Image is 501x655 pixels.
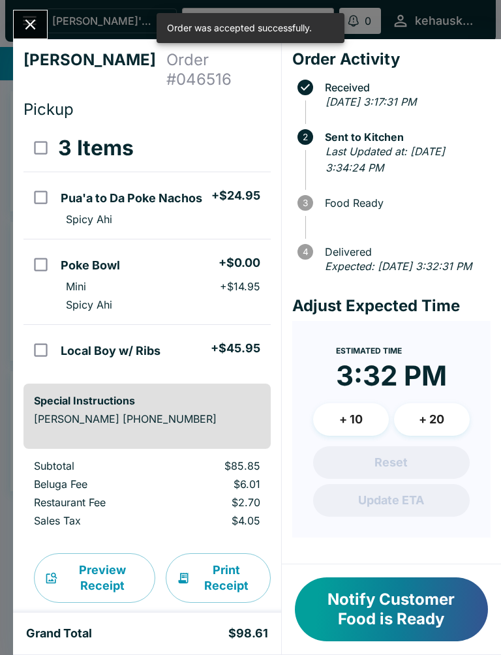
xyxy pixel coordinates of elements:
[34,459,151,472] p: Subtotal
[61,258,120,273] h5: Poke Bowl
[303,198,308,208] text: 3
[34,412,260,425] p: [PERSON_NAME] [PHONE_NUMBER]
[292,50,491,69] h4: Order Activity
[61,343,160,359] h5: Local Boy w/ Ribs
[34,496,151,509] p: Restaurant Fee
[167,17,312,39] div: Order was accepted successfully.
[23,125,271,373] table: orders table
[166,553,271,603] button: Print Receipt
[318,82,491,93] span: Received
[34,478,151,491] p: Beluga Fee
[325,260,472,273] em: Expected: [DATE] 3:32:31 PM
[302,247,308,257] text: 4
[66,213,112,226] p: Spicy Ahi
[26,626,92,641] h5: Grand Total
[326,145,445,175] em: Last Updated at: [DATE] 3:34:24 PM
[326,95,416,108] em: [DATE] 3:17:31 PM
[313,403,389,436] button: + 10
[172,514,260,527] p: $4.05
[66,280,86,293] p: Mini
[34,553,155,603] button: Preview Receipt
[220,280,260,293] p: + $14.95
[66,298,112,311] p: Spicy Ahi
[303,132,308,142] text: 2
[394,403,470,436] button: + 20
[61,190,202,206] h5: Pua'a to Da Poke Nachos
[219,255,260,271] h5: + $0.00
[318,246,491,258] span: Delivered
[318,131,491,143] span: Sent to Kitchen
[336,359,447,393] time: 3:32 PM
[336,346,402,356] span: Estimated Time
[295,577,488,641] button: Notify Customer Food is Ready
[228,626,268,641] h5: $98.61
[23,459,271,532] table: orders table
[166,50,271,89] h4: Order # 046516
[34,394,260,407] h6: Special Instructions
[172,496,260,509] p: $2.70
[172,459,260,472] p: $85.85
[292,296,491,316] h4: Adjust Expected Time
[14,10,47,38] button: Close
[172,478,260,491] p: $6.01
[211,188,260,204] h5: + $24.95
[318,197,491,209] span: Food Ready
[34,514,151,527] p: Sales Tax
[23,50,166,89] h4: [PERSON_NAME]
[23,100,74,119] span: Pickup
[211,341,260,356] h5: + $45.95
[58,135,134,161] h3: 3 Items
